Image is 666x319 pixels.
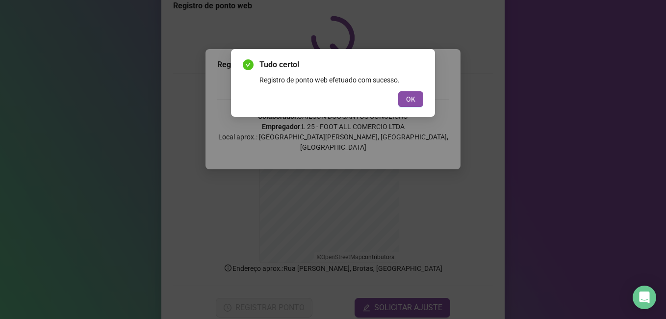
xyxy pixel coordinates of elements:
button: OK [398,91,423,107]
span: OK [406,94,415,105]
span: Tudo certo! [259,59,423,71]
span: check-circle [243,59,254,70]
div: Open Intercom Messenger [633,286,656,309]
div: Registro de ponto web efetuado com sucesso. [259,75,423,85]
